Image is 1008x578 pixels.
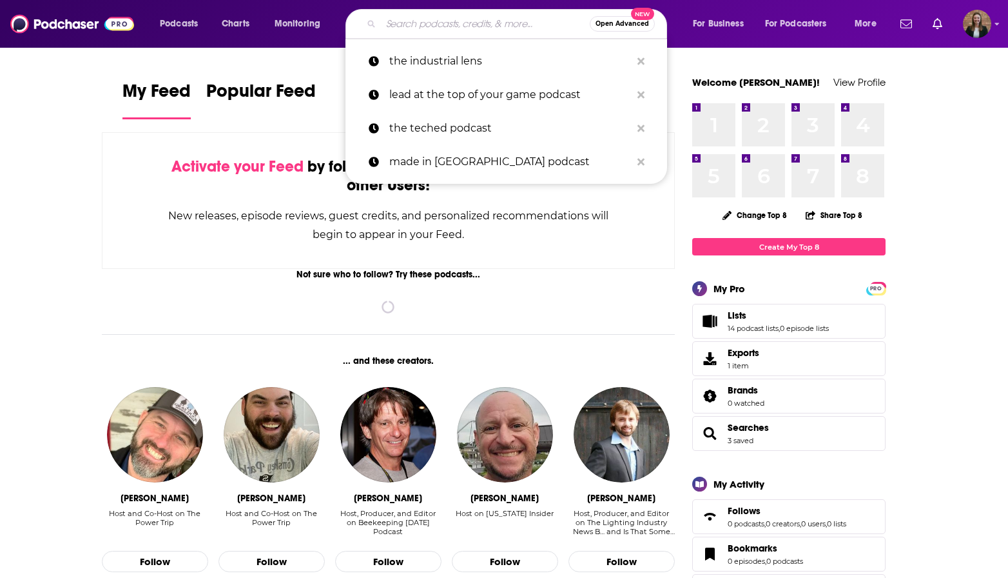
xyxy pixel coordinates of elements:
div: Host and Co-Host on The Power Trip [218,509,325,527]
a: Paul Lambert [224,387,319,483]
div: My Pro [713,283,745,295]
span: 1 item [728,361,759,370]
a: Create My Top 8 [692,238,886,255]
span: My Feed [122,80,191,110]
a: Podchaser - Follow, Share and Rate Podcasts [10,12,134,36]
a: 0 creators [766,519,800,528]
button: Share Top 8 [805,203,863,228]
div: New releases, episode reviews, guest credits, and personalized recommendations will begin to appe... [167,206,610,244]
a: Christopher Hawkey [107,387,202,483]
a: Follows [697,508,722,526]
a: Show notifications dropdown [895,13,917,35]
span: Exports [728,347,759,359]
a: Lists [697,312,722,330]
div: Host, Producer, and Editor on Beekeeping [DATE] Podcast [335,509,441,536]
div: by following Podcasts, Creators, Lists, and other Users! [167,157,610,195]
span: Lists [692,304,886,339]
span: More [855,15,877,33]
a: 0 lists [827,519,846,528]
button: open menu [266,14,337,34]
a: made in [GEOGRAPHIC_DATA] podcast [345,145,667,179]
div: Christopher Hawkey [121,493,189,504]
input: Search podcasts, credits, & more... [381,14,590,34]
span: Searches [692,416,886,451]
a: 0 watched [728,399,764,408]
div: Not sure who to follow? Try these podcasts... [102,269,675,280]
div: Paul Lambert [237,493,305,504]
div: ... and these creators. [102,355,675,366]
button: Follow [218,551,325,573]
a: Exports [692,341,886,376]
a: View Profile [833,76,886,88]
p: lead at the top of your game podcast [389,78,631,112]
div: Search podcasts, credits, & more... [358,9,679,39]
a: 0 users [801,519,826,528]
button: open menu [757,14,846,34]
div: My Activity [713,478,764,490]
p: the teched podcast [389,112,631,145]
button: Change Top 8 [715,207,795,223]
a: Scott Wachter [574,387,669,483]
a: Brands [697,387,722,405]
a: 0 episode lists [780,324,829,333]
span: , [765,557,766,566]
a: 3 saved [728,436,753,445]
div: Host and Co-Host on The Power Trip [102,509,208,537]
div: Host on [US_STATE] Insider [456,509,554,518]
div: Host on Michigan Insider [456,509,554,537]
a: Charts [213,14,257,34]
button: Open AdvancedNew [590,16,655,32]
button: Follow [452,551,558,573]
span: Monitoring [275,15,320,33]
div: Host, Producer, and Editor on The Lighting Industry News B… and Is That Some Kind of Japanim… [568,509,675,536]
div: Host, Producer, and Editor on Beekeeping Today Podcast [335,509,441,537]
span: Charts [222,15,249,33]
a: Brands [728,384,764,396]
span: Exports [697,350,722,368]
a: 0 podcasts [728,519,764,528]
a: Bookmarks [728,543,803,554]
a: Searches [697,424,722,443]
a: 0 episodes [728,557,765,566]
a: lead at the top of your game podcast [345,78,667,112]
span: New [631,8,654,20]
div: Host and Co-Host on The Power Trip [102,509,208,527]
button: Show profile menu [963,10,991,38]
span: Brands [728,384,758,396]
span: Logged in as k_burns [963,10,991,38]
img: User Profile [963,10,991,38]
a: Popular Feed [206,80,316,119]
p: the industrial lens [389,45,631,78]
span: PRO [868,284,884,294]
span: Lists [728,310,746,321]
span: Podcasts [160,15,198,33]
div: Ira Weintraub [470,493,539,504]
span: Bookmarks [728,543,777,554]
a: Lists [728,310,829,321]
span: Popular Feed [206,80,316,110]
span: Follows [728,505,761,517]
button: open menu [846,14,893,34]
a: 14 podcast lists [728,324,779,333]
p: made in america podcast [389,145,631,179]
a: My Feed [122,80,191,119]
button: Follow [102,551,208,573]
a: Welcome [PERSON_NAME]! [692,76,820,88]
a: Show notifications dropdown [927,13,947,35]
img: Jeff Ott [340,387,436,483]
a: PRO [868,283,884,293]
div: Jeff Ott [354,493,422,504]
span: Activate your Feed [171,157,304,176]
span: , [779,324,780,333]
span: Searches [728,422,769,433]
div: Scott Wachter [587,493,655,504]
img: Ira Weintraub [457,387,552,483]
span: Bookmarks [692,537,886,572]
span: , [826,519,827,528]
span: Brands [692,379,886,414]
a: Bookmarks [697,545,722,563]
